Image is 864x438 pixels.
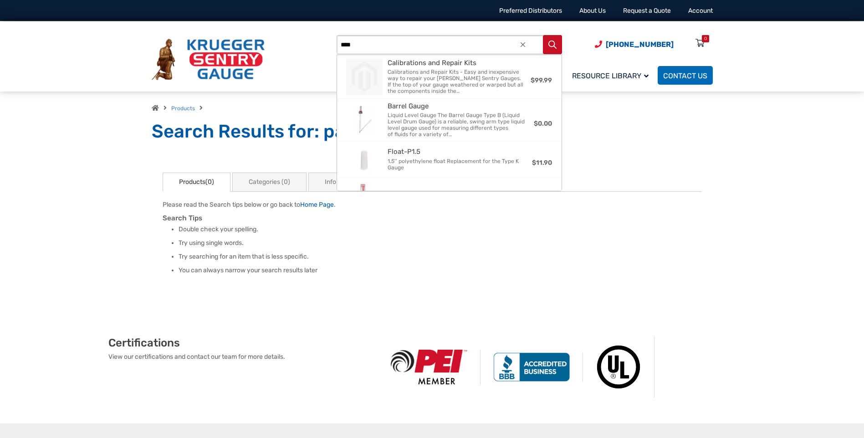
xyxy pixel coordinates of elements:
a: Barrel GaugeBarrel GaugeLiquid Level Gauge The Barrel Gauge Type B (Liquid Level Drum Gauge) is a... [337,99,562,142]
img: BBB [481,352,583,382]
span: Barrel Gauge [388,102,534,110]
img: Float-P1.5 [350,145,379,174]
a: Resource Library [567,65,658,86]
a: Home Page [300,201,334,209]
img: Calibrations and Repair Kits [346,59,383,95]
h1: Search Results for: pat 236377 [152,120,713,143]
span: Liquid Level Gauge The Barrel Gauge Type B (Liquid Level Drum Gauge) is a reliable, swing arm typ... [388,112,527,138]
img: Krueger Sentry Gauge [152,39,265,81]
bdi: 0.00 [534,120,552,127]
li: Try using single words. [179,239,702,248]
a: Products [171,105,195,112]
h2: Certifications [108,336,378,350]
span: Calibrations and Repair Kits - Easy and inexpensive way to repair your [PERSON_NAME] Sentry Gauge... [388,69,524,94]
span: $ [534,120,538,127]
a: Preferred Distributors [499,7,562,15]
span: $ [531,76,535,84]
a: Categories (0) [232,173,307,192]
a: Overfill Gauge Type OF ConfiguratorOverfill Gauge Type OF ConfiguratorThe Overfill Alert Gauge is... [337,178,562,247]
a: Products(0) [163,173,230,192]
li: You can always narrow your search results later [179,266,702,275]
a: Information [308,173,375,192]
bdi: 11.90 [532,159,552,167]
span: [PHONE_NUMBER] [606,40,674,49]
div: 0 [704,35,707,42]
button: Search [543,35,562,54]
a: Contact Us [658,66,713,85]
a: Phone Number (920) 434-8860 [595,39,674,50]
span: 1.5'' polyethylene float Replacement for the Type K Gauge [388,158,525,171]
span: $ [532,159,536,167]
p: View our certifications and contact our team for more details. [108,352,378,362]
bdi: 99.99 [531,76,552,84]
h3: Search Tips [163,214,702,223]
a: About Us [579,7,606,15]
p: Please read the Search tips below or go back to . [163,200,702,209]
span: Calibrations and Repair Kits [388,59,531,67]
li: Try searching for an item that is less specific. [179,252,702,261]
li: Double check your spelling. [179,225,702,234]
a: Calibrations and Repair KitsCalibrations and Repair KitsCalibrations and Repair Kits - Easy and i... [337,55,562,99]
span: Resource Library [572,71,649,80]
img: Overfill Gauge Type OF Configurator [350,181,379,243]
a: Float-P1.5Float-P1.51.5'' polyethylene float Replacement for the Type K Gauge$11.90 [337,142,562,178]
img: PEI Member [378,350,481,385]
img: Barrel Gauge [350,105,379,134]
span: Contact Us [663,71,707,80]
a: Account [688,7,713,15]
span: Float-P1.5 [388,148,532,156]
img: Underwriters Laboratories [583,336,654,398]
a: Request a Quote [623,7,671,15]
